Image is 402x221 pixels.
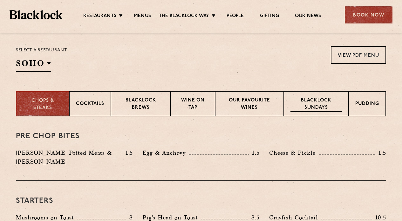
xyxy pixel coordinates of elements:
a: Restaurants [83,13,116,20]
a: Menus [134,13,151,20]
p: Blacklock Brews [118,97,164,112]
p: 1.5 [122,149,133,157]
p: Pudding [355,101,379,108]
p: Chops & Steaks [23,97,63,112]
p: [PERSON_NAME] Potted Meats & [PERSON_NAME] [16,148,122,166]
p: 1.5 [375,149,386,157]
p: Cheese & Pickle [269,148,319,157]
a: People [227,13,244,20]
p: Select a restaurant [16,46,67,55]
div: Book Now [345,6,392,23]
a: The Blacklock Way [159,13,209,20]
p: Wine on Tap [177,97,208,112]
a: Gifting [260,13,279,20]
p: 1.5 [249,149,260,157]
img: BL_Textured_Logo-footer-cropped.svg [10,10,63,19]
p: Cocktails [76,101,104,108]
a: View PDF Menu [331,46,386,64]
a: Our News [295,13,321,20]
h2: SOHO [16,58,51,72]
p: Blacklock Sundays [290,97,342,112]
p: Egg & Anchovy [142,148,189,157]
p: Our favourite wines [222,97,277,112]
h3: Pre Chop Bites [16,132,386,140]
h3: Starters [16,197,386,205]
